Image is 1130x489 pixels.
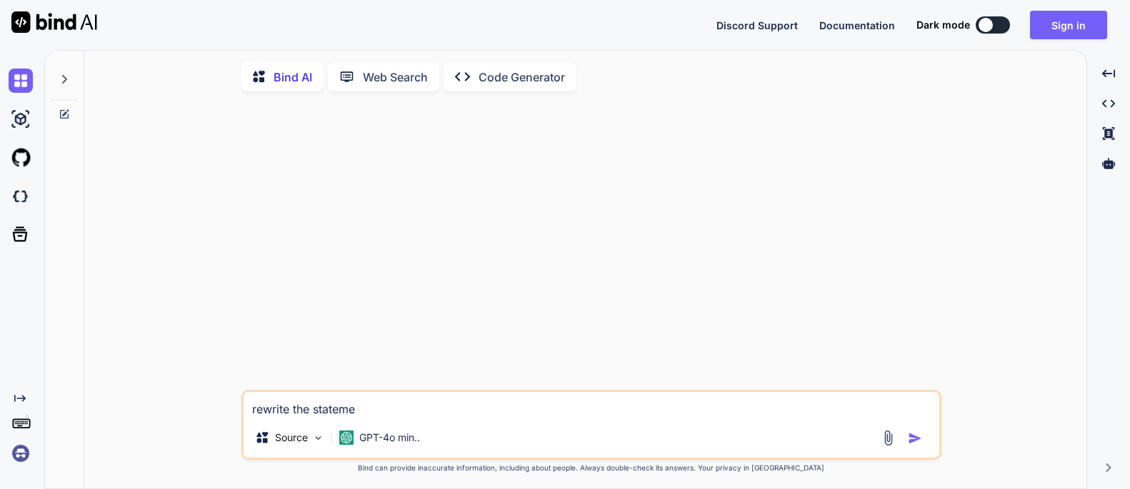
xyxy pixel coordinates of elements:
[9,69,33,93] img: chat
[716,19,798,31] span: Discord Support
[9,441,33,465] img: signin
[359,430,420,445] p: GPT-4o min..
[274,69,312,86] p: Bind AI
[819,19,895,31] span: Documentation
[908,431,922,445] img: icon
[11,11,97,33] img: Bind AI
[1030,11,1107,39] button: Sign in
[716,18,798,33] button: Discord Support
[339,430,354,445] img: GPT-4o mini
[312,432,324,444] img: Pick Models
[819,18,895,33] button: Documentation
[916,18,970,32] span: Dark mode
[275,430,308,445] p: Source
[241,463,941,473] p: Bind can provide inaccurate information, including about people. Always double-check its answers....
[479,69,565,86] p: Code Generator
[244,392,939,418] textarea: rewrite the state
[9,146,33,170] img: githubLight
[363,69,428,86] p: Web Search
[9,184,33,208] img: darkCloudIdeIcon
[9,107,33,131] img: ai-studio
[880,430,896,446] img: attachment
